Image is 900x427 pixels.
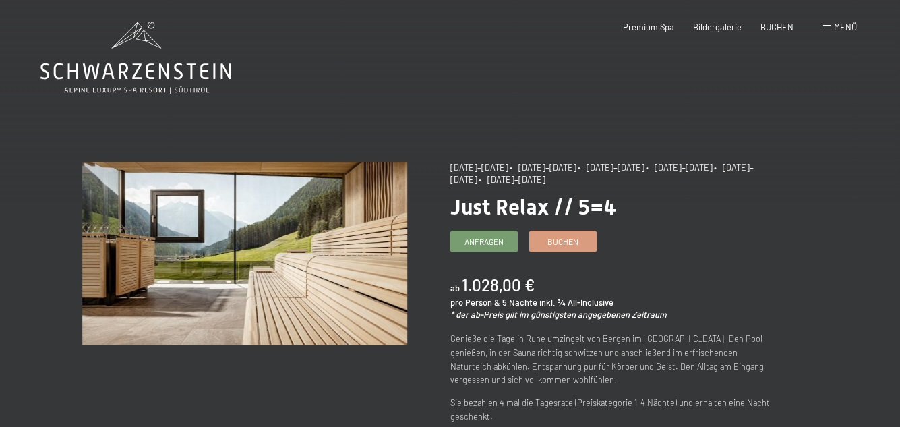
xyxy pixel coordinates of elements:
[82,162,407,345] img: Just Relax // 5=4
[646,162,713,173] span: • [DATE]–[DATE]
[623,22,674,32] a: Premium Spa
[450,332,775,387] p: Genieße die Tage in Ruhe umzingelt von Bergen im [GEOGRAPHIC_DATA]. Den Pool genießen, in der Sau...
[450,297,500,308] span: pro Person &
[450,162,508,173] span: [DATE]–[DATE]
[539,297,613,308] span: inkl. ¾ All-Inclusive
[502,297,537,308] span: 5 Nächte
[450,283,460,293] span: ab
[760,22,793,32] a: BUCHEN
[547,236,578,248] span: Buchen
[464,236,504,248] span: Anfragen
[450,162,754,185] span: • [DATE]–[DATE]
[530,231,596,252] a: Buchen
[450,194,616,220] span: Just Relax // 5=4
[450,309,667,320] em: * der ab-Preis gilt im günstigsten angegebenen Zeitraum
[834,22,857,32] span: Menü
[479,174,545,185] span: • [DATE]–[DATE]
[451,231,517,252] a: Anfragen
[510,162,576,173] span: • [DATE]–[DATE]
[578,162,644,173] span: • [DATE]–[DATE]
[693,22,742,32] a: Bildergalerie
[450,396,775,424] p: Sie bezahlen 4 mal die Tagesrate (Preiskategorie 1-4 Nächte) und erhalten eine Nacht geschenkt.
[462,275,535,295] b: 1.028,00 €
